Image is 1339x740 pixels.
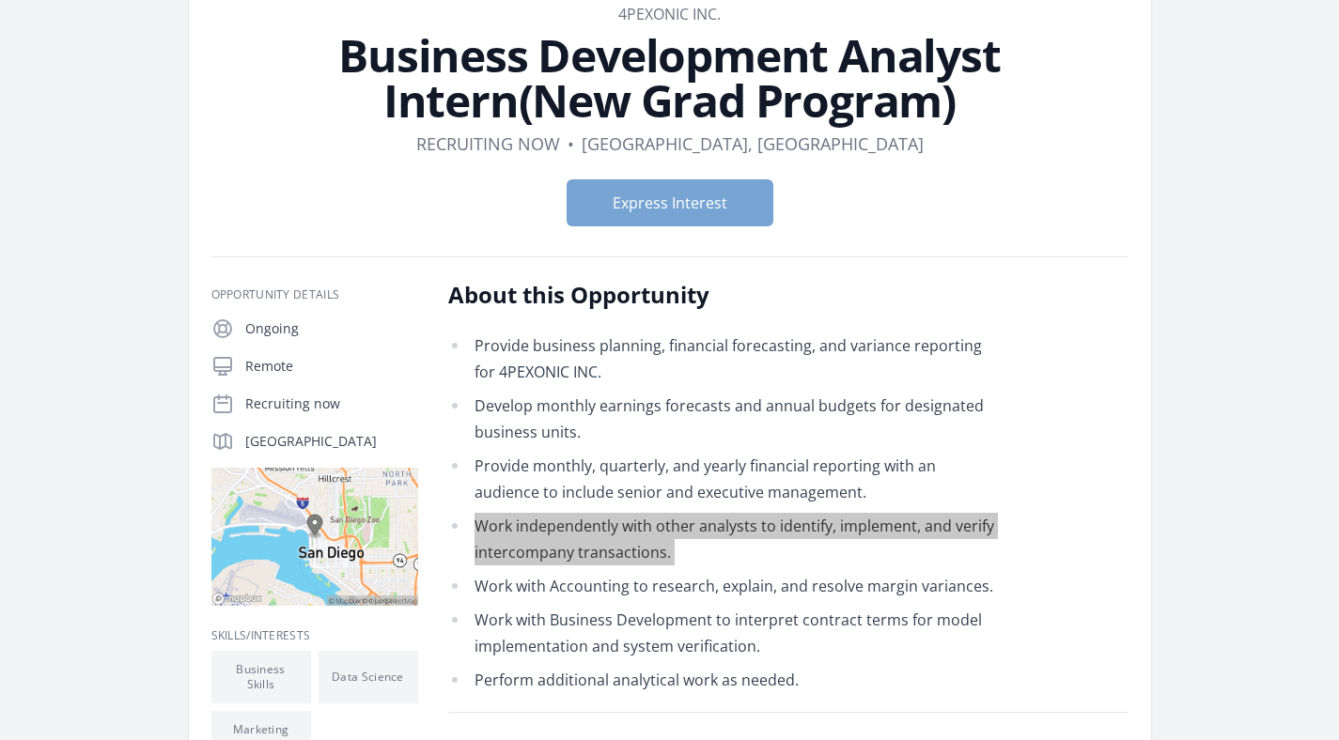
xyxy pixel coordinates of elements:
p: Ongoing [245,319,418,338]
h1: Business Development Analyst Intern(New Grad Program) [211,33,1129,123]
h2: About this Opportunity [448,280,998,310]
h3: Opportunity Details [211,287,418,302]
p: Recruiting now [245,394,418,413]
p: Remote [245,357,418,376]
li: Work with Business Development to interpret contract terms for model implementation and system ve... [448,607,998,659]
li: Provide monthly, quarterly, and yearly financial reporting with an audience to include senior and... [448,453,998,505]
a: 4PEXONIC INC. [618,4,721,24]
dd: Recruiting now [416,131,560,157]
h3: Skills/Interests [211,628,418,643]
li: Business Skills [211,651,311,703]
img: Map [211,468,418,606]
li: Work with Accounting to research, explain, and resolve margin variances. [448,573,998,599]
div: • [568,131,574,157]
li: Provide business planning, financial forecasting, and variance reporting for 4PEXONIC INC. [448,332,998,385]
dd: [GEOGRAPHIC_DATA], [GEOGRAPHIC_DATA] [582,131,924,157]
li: Perform additional analytical work as needed. [448,667,998,693]
li: Data Science [319,651,418,703]
li: Work independently with other analysts to identify, implement, and verify intercompany transactions. [448,513,998,565]
button: Express Interest [567,179,773,226]
p: [GEOGRAPHIC_DATA] [245,432,418,451]
li: Develop monthly earnings forecasts and annual budgets for designated business units. [448,393,998,445]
